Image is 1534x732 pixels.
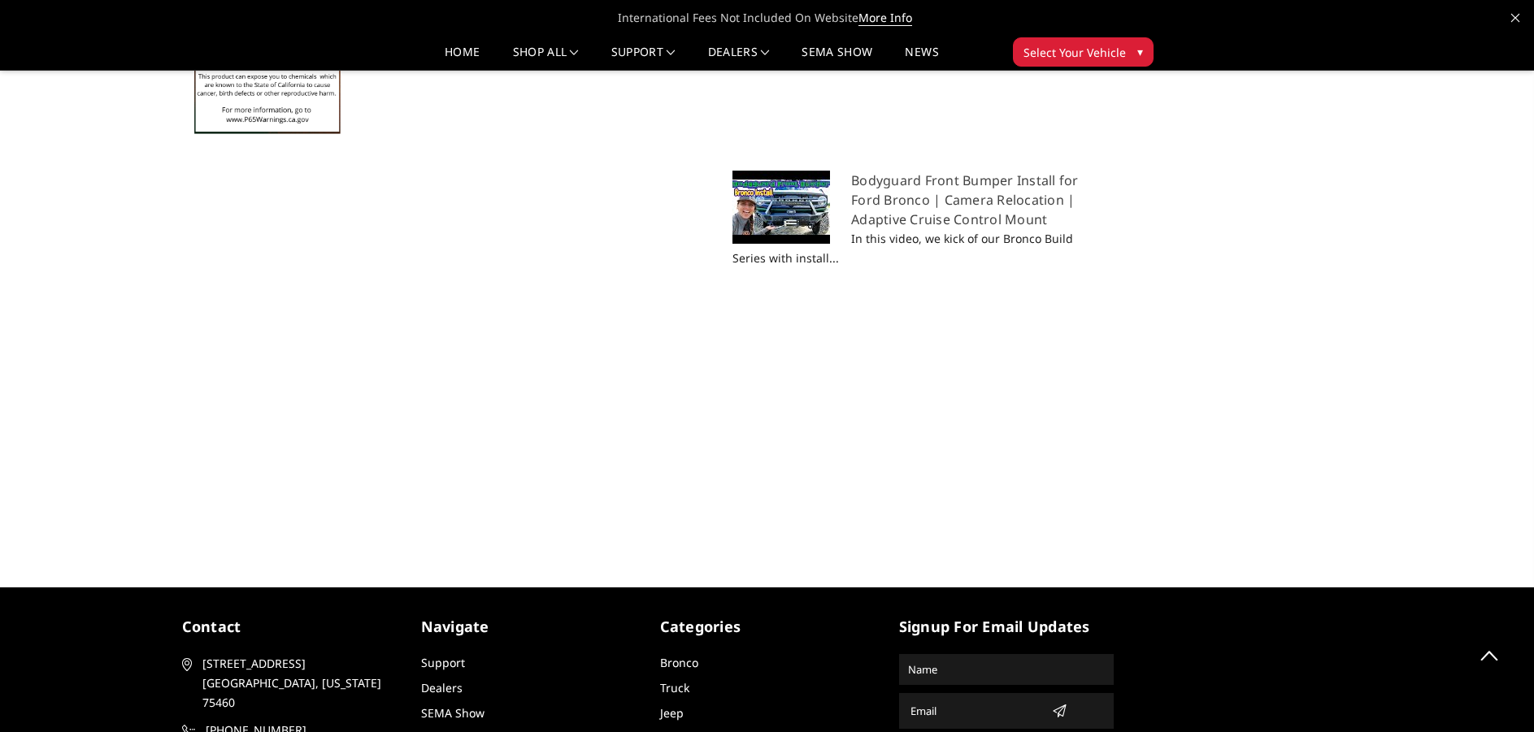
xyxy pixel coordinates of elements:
a: Dealers [421,680,463,695]
h5: signup for email updates [899,616,1114,638]
h5: contact [182,616,397,638]
input: Email [904,698,1045,724]
a: Bronco [660,655,698,670]
a: Bodyguard Front Bumper Install for Ford Bronco | Camera Relocation | Adaptive Cruise Control Moun... [732,171,1102,268]
a: News [905,46,938,70]
p: In this video, we kick of our Bronco Build Series with install... [732,229,1102,268]
h5: Navigate [421,616,636,638]
a: SEMA Show [421,705,485,721]
span: Select Your Vehicle [1023,44,1126,61]
button: Select Your Vehicle [1013,37,1154,67]
a: shop all [513,46,579,70]
input: Name [902,656,1111,682]
a: Support [611,46,676,70]
h5: Categories [660,616,875,638]
h5: Bodyguard Front Bumper Install for Ford Bronco | Camera Relocation | Adaptive Cruise Control Mount [732,171,1102,229]
a: Dealers [708,46,770,70]
a: Jeep [660,705,684,721]
a: Truck [660,680,689,695]
span: International Fees Not Included On Website [182,2,1353,34]
img: default.jpg [732,171,830,244]
a: Support [421,655,465,670]
a: SEMA Show [802,46,872,70]
span: [STREET_ADDRESS] [GEOGRAPHIC_DATA], [US_STATE] 75460 [202,654,391,713]
a: More Info [858,10,912,26]
a: Click to Top [1469,635,1510,675]
span: ▾ [1137,43,1143,60]
a: Home [445,46,480,70]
